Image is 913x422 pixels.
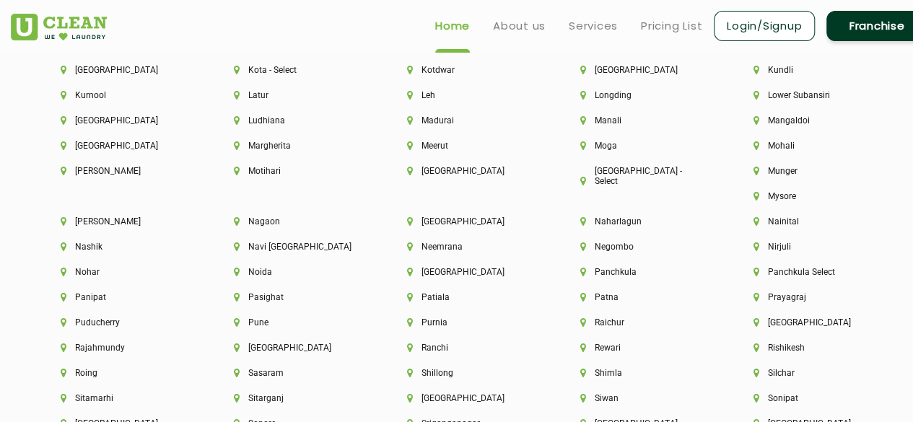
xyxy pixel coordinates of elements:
li: Naharlagun [580,216,704,227]
li: Panchkula [580,267,704,277]
li: Meerut [407,141,531,151]
li: Panipat [61,292,185,302]
li: [GEOGRAPHIC_DATA] [753,317,878,328]
li: Sonipat [753,393,878,403]
img: UClean Laundry and Dry Cleaning [11,14,107,40]
li: [PERSON_NAME] [61,216,185,227]
li: Motihari [234,166,358,176]
a: About us [493,17,546,35]
li: Silchar [753,368,878,378]
li: Siwan [580,393,704,403]
li: [GEOGRAPHIC_DATA] [61,141,185,151]
li: Margherita [234,141,358,151]
li: Kota - Select [234,65,358,75]
li: [PERSON_NAME] [61,166,185,176]
li: Patiala [407,292,531,302]
li: Sasaram [234,368,358,378]
li: Manali [580,115,704,126]
li: [GEOGRAPHIC_DATA] [407,166,531,176]
li: Negombo [580,242,704,252]
li: Ranchi [407,343,531,353]
li: Moga [580,141,704,151]
li: Mangaldoi [753,115,878,126]
li: Mohali [753,141,878,151]
li: Rewari [580,343,704,353]
li: [GEOGRAPHIC_DATA] [234,343,358,353]
li: Rishikesh [753,343,878,353]
li: Kurnool [61,90,185,100]
li: Kundli [753,65,878,75]
li: Sitarganj [234,393,358,403]
li: Nohar [61,267,185,277]
li: Puducherry [61,317,185,328]
li: Raichur [580,317,704,328]
a: Home [435,17,470,35]
li: Mysore [753,191,878,201]
a: Pricing List [641,17,702,35]
li: Shillong [407,368,531,378]
li: Nainital [753,216,878,227]
li: Purnia [407,317,531,328]
li: [GEOGRAPHIC_DATA] [407,267,531,277]
li: Latur [234,90,358,100]
li: Neemrana [407,242,531,252]
li: Navi [GEOGRAPHIC_DATA] [234,242,358,252]
li: Patna [580,292,704,302]
li: Nirjuli [753,242,878,252]
li: Munger [753,166,878,176]
li: Prayagraj [753,292,878,302]
li: [GEOGRAPHIC_DATA] [61,65,185,75]
li: Nashik [61,242,185,252]
li: Ludhiana [234,115,358,126]
li: Rajahmundy [61,343,185,353]
li: [GEOGRAPHIC_DATA] [580,65,704,75]
a: Login/Signup [714,11,815,41]
li: [GEOGRAPHIC_DATA] [61,115,185,126]
li: Noida [234,267,358,277]
li: Nagaon [234,216,358,227]
li: [GEOGRAPHIC_DATA] - Select [580,166,704,186]
li: Kotdwar [407,65,531,75]
li: Leh [407,90,531,100]
li: Pune [234,317,358,328]
li: Roing [61,368,185,378]
a: Services [569,17,618,35]
li: Longding [580,90,704,100]
li: Shimla [580,368,704,378]
li: Pasighat [234,292,358,302]
li: [GEOGRAPHIC_DATA] [407,216,531,227]
li: Lower Subansiri [753,90,878,100]
li: Panchkula Select [753,267,878,277]
li: [GEOGRAPHIC_DATA] [407,393,531,403]
li: Madurai [407,115,531,126]
li: Sitamarhi [61,393,185,403]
